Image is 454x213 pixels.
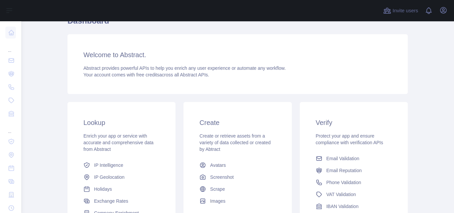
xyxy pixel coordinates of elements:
[197,183,278,195] a: Scrape
[81,183,162,195] a: Holidays
[316,133,383,145] span: Protect your app and ensure compliance with verification APIs
[316,118,392,127] h3: Verify
[197,195,278,207] a: Images
[81,171,162,183] a: IP Geolocation
[94,162,123,168] span: IP Intelligence
[393,7,418,15] span: Invite users
[81,195,162,207] a: Exchange Rates
[83,72,209,77] span: Your account comes with across all Abstract APIs.
[83,133,154,152] span: Enrich your app or service with accurate and comprehensive data from Abstract
[199,118,276,127] h3: Create
[81,159,162,171] a: IP Intelligence
[94,198,128,204] span: Exchange Rates
[313,153,395,164] a: Email Validation
[83,118,160,127] h3: Lookup
[313,188,395,200] a: VAT Validation
[94,186,112,192] span: Holidays
[210,162,226,168] span: Avatars
[313,164,395,176] a: Email Reputation
[326,167,362,174] span: Email Reputation
[326,203,359,210] span: IBAN Validation
[197,159,278,171] a: Avatars
[313,200,395,212] a: IBAN Validation
[382,5,419,16] button: Invite users
[94,174,125,180] span: IP Geolocation
[5,40,16,53] div: ...
[5,121,16,134] div: ...
[83,65,286,71] span: Abstract provides powerful APIs to help you enrich any user experience or automate any workflow.
[67,16,408,32] h1: Dashboard
[136,72,159,77] span: free credits
[210,174,234,180] span: Screenshot
[326,155,359,162] span: Email Validation
[210,198,225,204] span: Images
[313,176,395,188] a: Phone Validation
[326,179,361,186] span: Phone Validation
[197,171,278,183] a: Screenshot
[83,50,392,59] h3: Welcome to Abstract.
[210,186,225,192] span: Scrape
[326,191,356,198] span: VAT Validation
[199,133,271,152] span: Create or retrieve assets from a variety of data collected or created by Abtract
